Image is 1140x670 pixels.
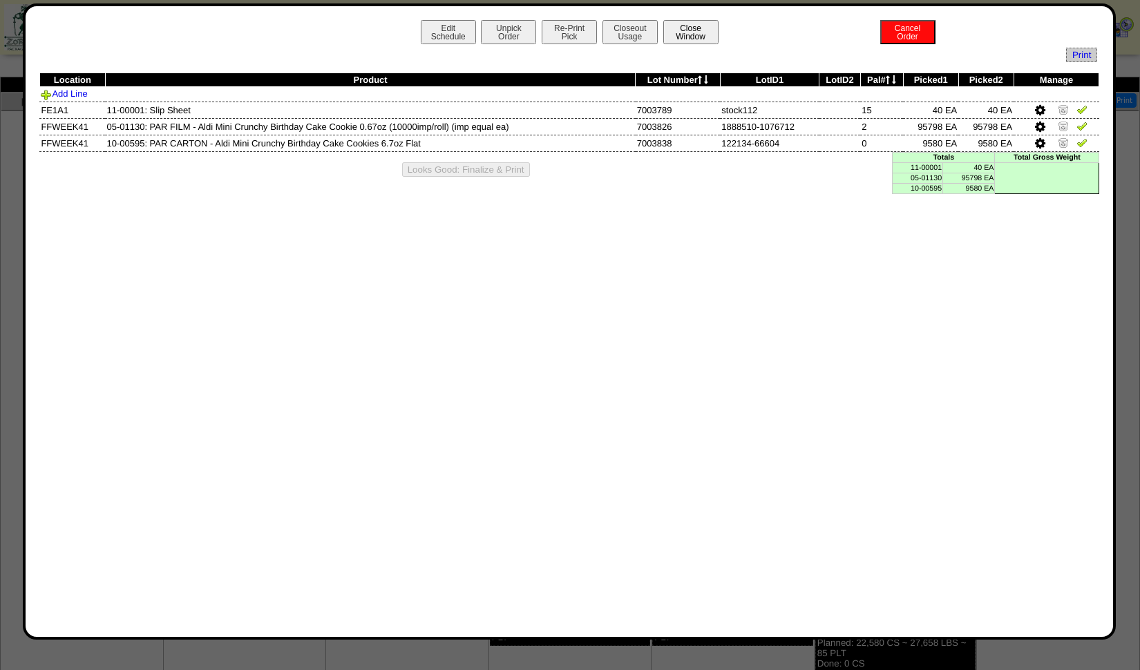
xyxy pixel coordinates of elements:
td: 0 [860,135,903,151]
td: 40 EA [958,102,1014,118]
td: 2 [860,118,903,135]
td: 9580 EA [943,183,995,193]
td: 9580 EA [958,135,1014,151]
th: Picked2 [958,73,1014,87]
a: CloseWindow [662,31,720,41]
button: CloseoutUsage [602,20,658,44]
img: Zero Item and Verify [1058,120,1069,131]
td: FFWEEK41 [39,118,105,135]
td: 40 EA [903,102,958,118]
td: 7003838 [636,135,721,151]
td: 9580 EA [903,135,958,151]
button: CancelOrder [880,20,935,44]
th: Manage [1014,73,1099,87]
td: FE1A1 [39,102,105,118]
button: Looks Good: Finalize & Print [402,162,530,177]
td: stock112 [720,102,819,118]
img: Verify Pick [1076,120,1087,131]
td: FFWEEK41 [39,135,105,151]
th: LotID2 [819,73,861,87]
td: 7003826 [636,118,721,135]
td: 40 EA [943,162,995,173]
img: Verify Pick [1076,104,1087,115]
td: 95798 EA [903,118,958,135]
td: 10-00595: PAR CARTON - Aldi Mini Crunchy Birthday Cake Cookies 6.7oz Flat [105,135,635,151]
td: Totals [893,152,995,162]
img: Add Item to Order [41,89,52,100]
td: 1888510-1076712 [720,118,819,135]
th: Pal# [860,73,903,87]
td: 122134-66604 [720,135,819,151]
a: Add Line [41,88,87,99]
th: Location [39,73,105,87]
a: Print [1066,48,1097,62]
th: Picked1 [903,73,958,87]
img: Zero Item and Verify [1058,104,1069,115]
button: UnpickOrder [481,20,536,44]
button: CloseWindow [663,20,719,44]
img: Verify Pick [1076,137,1087,148]
td: 15 [860,102,903,118]
td: 7003789 [636,102,721,118]
td: 05-01130 [893,173,943,183]
button: Re-PrintPick [542,20,597,44]
th: Lot Number [636,73,721,87]
td: 05-01130: PAR FILM - Aldi Mini Crunchy Birthday Cake Cookie 0.67oz (10000imp/roll) (imp equal ea) [105,118,635,135]
th: LotID1 [720,73,819,87]
img: Zero Item and Verify [1058,137,1069,148]
td: 11-00001 [893,162,943,173]
td: Total Gross Weight [995,152,1099,162]
button: EditSchedule [421,20,476,44]
td: 11-00001: Slip Sheet [105,102,635,118]
td: 10-00595 [893,183,943,193]
th: Product [105,73,635,87]
td: 95798 EA [943,173,995,183]
td: 95798 EA [958,118,1014,135]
